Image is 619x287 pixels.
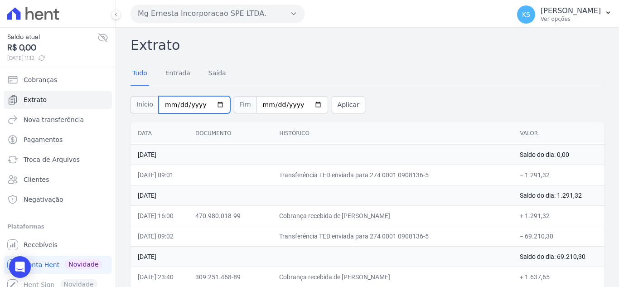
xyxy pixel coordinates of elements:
a: Cobranças [4,71,112,89]
td: [DATE] 23:40 [131,267,188,287]
span: [DATE] 11:12 [7,54,97,62]
span: Recebíveis [24,240,58,249]
td: [DATE] 16:00 [131,205,188,226]
a: Saída [207,62,228,86]
a: Tudo [131,62,149,86]
div: Open Intercom Messenger [9,256,31,278]
p: Ver opções [541,15,601,23]
td: [DATE] 09:01 [131,165,188,185]
a: Troca de Arquivos [4,151,112,169]
th: Histórico [272,122,513,145]
div: Plataformas [7,221,108,232]
td: [DATE] 09:02 [131,226,188,246]
span: Saldo atual [7,32,97,42]
th: Valor [513,122,604,145]
td: Saldo do dia: 0,00 [513,144,604,165]
td: 309.251.468-89 [188,267,272,287]
td: [DATE] [131,246,513,267]
td: + 1.637,65 [513,267,604,287]
th: Documento [188,122,272,145]
span: Negativação [24,195,63,204]
span: Início [131,96,159,113]
span: Cobranças [24,75,57,84]
td: 470.980.018-99 [188,205,272,226]
a: Pagamentos [4,131,112,149]
td: Saldo do dia: 1.291,32 [513,185,604,205]
button: KS [PERSON_NAME] Ver opções [510,2,619,27]
a: Entrada [164,62,192,86]
td: [DATE] [131,185,513,205]
td: Cobrança recebida de [PERSON_NAME] [272,267,513,287]
td: + 1.291,32 [513,205,604,226]
th: Data [131,122,188,145]
span: Fim [234,96,256,113]
td: [DATE] [131,144,513,165]
span: Nova transferência [24,115,84,124]
button: Mg Ernesta Incorporacao SPE LTDA. [131,5,305,23]
span: Conta Hent [24,260,59,269]
h2: Extrato [131,35,604,55]
a: Negativação [4,190,112,209]
span: Clientes [24,175,49,184]
span: Troca de Arquivos [24,155,80,164]
td: − 69.210,30 [513,226,604,246]
td: Cobrança recebida de [PERSON_NAME] [272,205,513,226]
button: Aplicar [332,96,365,113]
a: Conta Hent Novidade [4,256,112,274]
td: Transferência TED enviada para 274 0001 0908136-5 [272,165,513,185]
span: Novidade [65,259,102,269]
a: Clientes [4,170,112,189]
span: KS [522,11,530,18]
a: Extrato [4,91,112,109]
span: Extrato [24,95,47,104]
p: [PERSON_NAME] [541,6,601,15]
a: Recebíveis [4,236,112,254]
td: − 1.291,32 [513,165,604,185]
td: Transferência TED enviada para 274 0001 0908136-5 [272,226,513,246]
a: Nova transferência [4,111,112,129]
span: Pagamentos [24,135,63,144]
td: Saldo do dia: 69.210,30 [513,246,604,267]
span: R$ 0,00 [7,42,97,54]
